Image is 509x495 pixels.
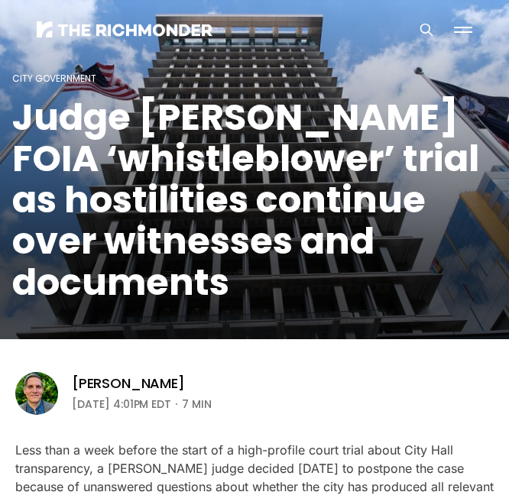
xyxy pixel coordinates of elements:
[37,21,212,37] img: The Richmonder
[72,374,185,393] a: [PERSON_NAME]
[182,395,212,413] span: 7 min
[12,97,497,303] h1: Judge [PERSON_NAME] FOIA ‘whistleblower’ trial as hostilities continue over witnesses and documents
[12,72,96,85] a: City Government
[15,372,58,415] img: Graham Moomaw
[415,18,438,41] button: Search this site
[72,395,171,413] time: [DATE] 4:01PM EDT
